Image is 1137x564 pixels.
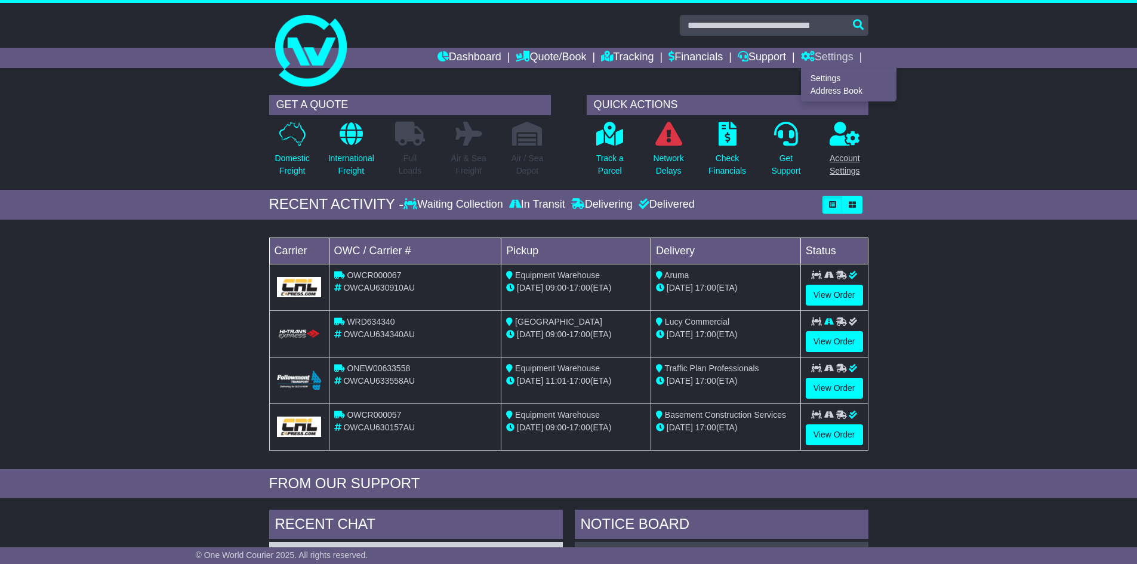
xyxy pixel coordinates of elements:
a: Tracking [601,48,654,68]
a: AccountSettings [829,121,861,184]
span: Basement Construction Services [665,410,786,420]
span: Equipment Warehouse [515,363,600,373]
a: NetworkDelays [652,121,684,184]
span: OWCAU633558AU [343,376,415,386]
div: - (ETA) [506,375,646,387]
span: [DATE] [517,283,543,292]
div: (ETA) [656,421,796,434]
div: GET A QUOTE [269,95,551,115]
div: (ETA) [656,375,796,387]
td: Carrier [269,238,329,264]
span: WRD634340 [347,317,395,326]
a: View Order [806,378,863,399]
span: Traffic Plan Professionals [665,363,759,373]
a: InternationalFreight [328,121,375,184]
span: 17:00 [695,329,716,339]
span: 09:00 [546,423,566,432]
span: © One World Courier 2025. All rights reserved. [196,550,368,560]
img: HiTrans.png [277,329,322,340]
span: 09:00 [546,283,566,292]
span: [GEOGRAPHIC_DATA] [515,317,602,326]
a: GetSupport [771,121,801,184]
div: RECENT ACTIVITY - [269,196,404,213]
a: Support [738,48,786,68]
span: Aruma [664,270,689,280]
span: [DATE] [667,329,693,339]
span: [DATE] [667,376,693,386]
span: [DATE] [667,283,693,292]
p: Network Delays [653,152,683,177]
a: Settings [802,72,896,85]
p: Full Loads [395,152,425,177]
div: FROM OUR SUPPORT [269,475,868,492]
a: View Order [806,331,863,352]
div: - (ETA) [506,282,646,294]
span: 17:00 [695,423,716,432]
img: Followmont_Transport.png [277,371,322,390]
div: Waiting Collection [403,198,506,211]
div: - (ETA) [506,328,646,341]
span: OWCAU634340AU [343,329,415,339]
p: Air & Sea Freight [451,152,486,177]
span: 17:00 [569,283,590,292]
td: Delivery [651,238,800,264]
span: 09:00 [546,329,566,339]
td: Status [800,238,868,264]
p: Domestic Freight [275,152,309,177]
span: 17:00 [569,376,590,386]
p: International Freight [328,152,374,177]
p: Track a Parcel [596,152,624,177]
div: RECENT CHAT [269,510,563,542]
a: Track aParcel [596,121,624,184]
div: NOTICE BOARD [575,510,868,542]
p: Account Settings [830,152,860,177]
div: (ETA) [656,282,796,294]
div: - (ETA) [506,421,646,434]
a: Quote/Book [516,48,586,68]
p: Check Financials [708,152,746,177]
span: OWCR000067 [347,270,401,280]
span: 17:00 [695,376,716,386]
span: Equipment Warehouse [515,410,600,420]
div: (ETA) [656,328,796,341]
span: 11:01 [546,376,566,386]
img: GetCarrierServiceLogo [277,277,322,297]
p: Air / Sea Depot [512,152,544,177]
a: CheckFinancials [708,121,747,184]
span: Lucy Commercial [665,317,729,326]
div: QUICK ACTIONS [587,95,868,115]
span: OWCAU630910AU [343,283,415,292]
a: Dashboard [437,48,501,68]
a: Address Book [802,85,896,98]
span: [DATE] [667,423,693,432]
span: [DATE] [517,376,543,386]
td: Pickup [501,238,651,264]
span: ONEW00633558 [347,363,410,373]
span: OWCR000057 [347,410,401,420]
div: In Transit [506,198,568,211]
span: OWCAU630157AU [343,423,415,432]
img: GetCarrierServiceLogo [277,417,322,437]
div: Quote/Book [801,68,896,101]
a: View Order [806,424,863,445]
div: Delivering [568,198,636,211]
span: [DATE] [517,423,543,432]
a: Financials [668,48,723,68]
span: 17:00 [569,329,590,339]
span: Equipment Warehouse [515,270,600,280]
span: [DATE] [517,329,543,339]
span: 17:00 [569,423,590,432]
a: View Order [806,285,863,306]
a: DomesticFreight [274,121,310,184]
td: OWC / Carrier # [329,238,501,264]
div: Delivered [636,198,695,211]
a: Settings [801,48,853,68]
span: 17:00 [695,283,716,292]
p: Get Support [771,152,800,177]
